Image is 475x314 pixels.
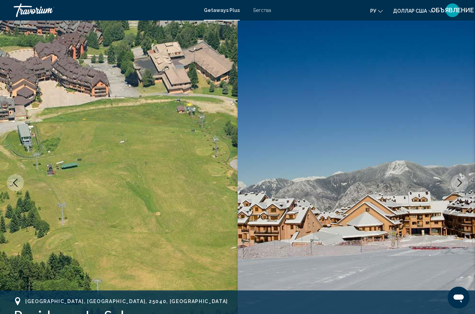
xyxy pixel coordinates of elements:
button: Next image [451,174,468,191]
a: Getaways Plus [204,8,240,13]
button: Изменить валюту [393,6,433,16]
span: [GEOGRAPHIC_DATA], [GEOGRAPHIC_DATA], 25040, [GEOGRAPHIC_DATA] [25,299,228,304]
font: ру [370,8,376,14]
iframe: Кнопка запуска окна обмена сообщениями [448,287,470,309]
button: Изменить язык [370,6,383,16]
font: доллар США [393,8,427,14]
button: Previous image [7,174,24,191]
a: Травориум [14,3,197,17]
a: Бегства [253,8,271,13]
button: Меню пользователя [444,3,461,17]
font: ОБЪЯВЛЕНИЕ [431,6,474,14]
